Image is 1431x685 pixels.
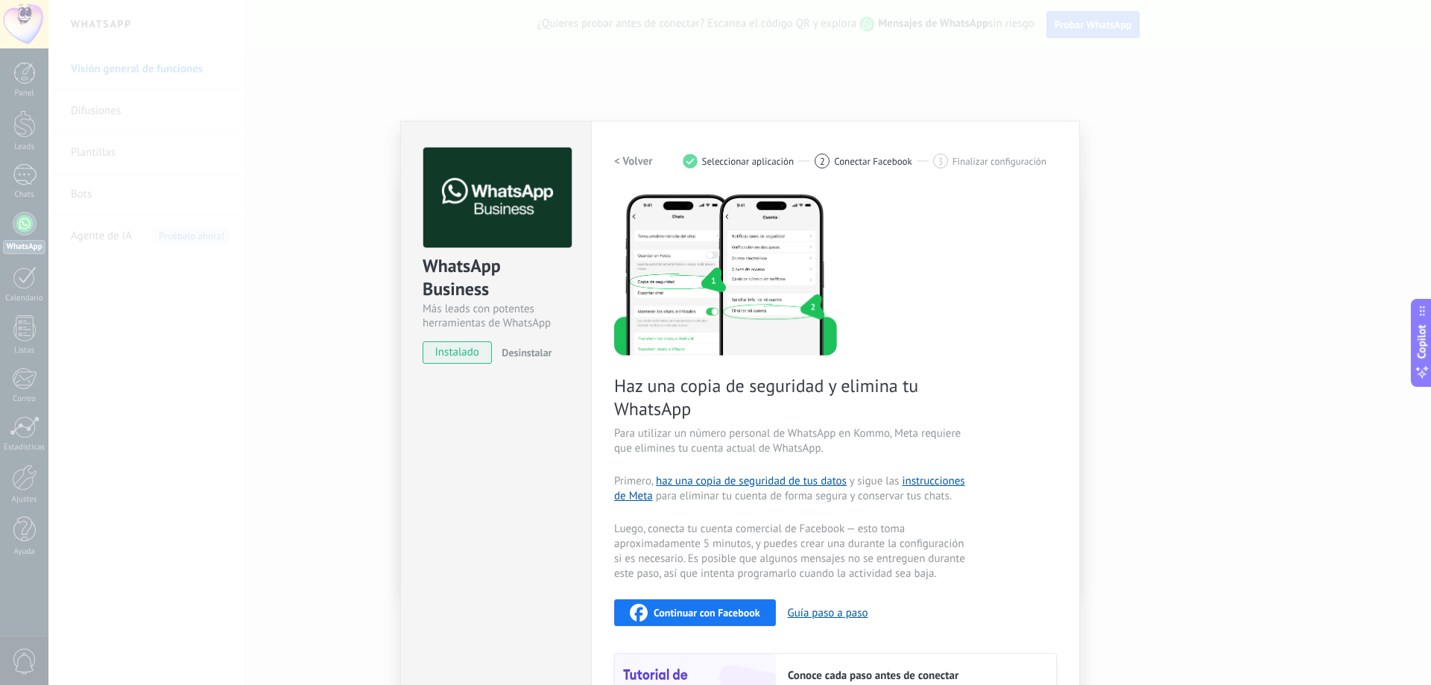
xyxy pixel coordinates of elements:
span: Desinstalar [502,346,552,359]
span: Haz una copia de seguridad y elimina tu WhatsApp [614,374,969,420]
a: instrucciones de Meta [614,474,965,503]
img: logo_main.png [423,148,572,248]
span: Luego, conecta tu cuenta comercial de Facebook — esto toma aproximadamente 5 minutos, y puedes cr... [614,522,969,581]
img: delete personal phone [614,192,837,356]
span: 2 [820,155,825,168]
span: Conectar Facebook [834,156,912,167]
button: Guía paso a paso [788,606,868,620]
span: instalado [423,341,491,364]
span: Para utilizar un número personal de WhatsApp en Kommo, Meta requiere que elimines tu cuenta actua... [614,426,969,456]
span: Copilot [1415,324,1430,359]
button: < Volver [614,148,653,174]
span: Seleccionar aplicación [702,156,795,167]
span: Primero, y sigue las para eliminar tu cuenta de forma segura y conservar tus chats. [614,474,969,504]
a: haz una copia de seguridad de tus datos [656,474,847,488]
h2: Conoce cada paso antes de conectar [788,669,1041,683]
span: Continuar con Facebook [654,607,760,618]
h2: < Volver [614,154,653,168]
button: Desinstalar [496,341,552,364]
span: Finalizar configuración [953,156,1046,167]
button: Continuar con Facebook [614,599,776,626]
div: WhatsApp Business [423,254,569,302]
div: Más leads con potentes herramientas de WhatsApp [423,302,569,330]
span: 3 [938,155,943,168]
